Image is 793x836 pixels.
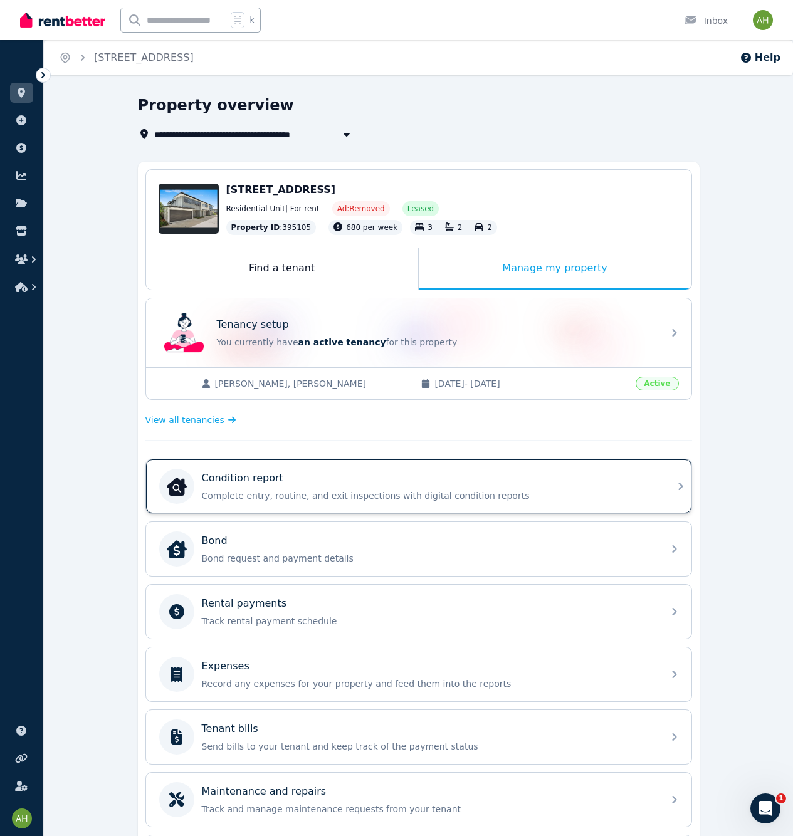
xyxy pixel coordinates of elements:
span: [STREET_ADDRESS] [226,184,336,196]
p: Rental payments [202,596,287,611]
span: [DATE] - [DATE] [434,377,628,390]
p: Condition report [202,471,283,486]
a: ExpensesRecord any expenses for your property and feed them into the reports [146,647,691,701]
p: Record any expenses for your property and feed them into the reports [202,677,656,690]
div: Manage my property [419,248,691,290]
div: : 395105 [226,220,317,235]
span: 3 [428,223,433,232]
span: Ad: Removed [337,204,385,214]
a: Condition reportCondition reportComplete entry, routine, and exit inspections with digital condit... [146,459,691,513]
span: 2 [487,223,492,232]
img: Alan Heywood [753,10,773,30]
a: [STREET_ADDRESS] [94,51,194,63]
p: Bond request and payment details [202,552,656,565]
span: Active [636,377,678,390]
p: Track and manage maintenance requests from your tenant [202,803,656,815]
span: Property ID [231,222,280,233]
span: [PERSON_NAME], [PERSON_NAME] [215,377,409,390]
span: 680 per week [346,223,397,232]
p: Complete entry, routine, and exit inspections with digital condition reports [202,489,656,502]
p: Send bills to your tenant and keep track of the payment status [202,740,656,753]
a: View all tenancies [145,414,236,426]
span: Leased [407,204,434,214]
div: Find a tenant [146,248,418,290]
span: Residential Unit | For rent [226,204,320,214]
span: View all tenancies [145,414,224,426]
p: Tenant bills [202,721,258,736]
a: Tenancy setupTenancy setupYou currently havean active tenancyfor this property [146,298,691,367]
img: Tenancy setup [164,313,204,353]
p: Expenses [202,659,249,674]
span: 2 [458,223,463,232]
p: Bond [202,533,228,548]
p: Tenancy setup [217,317,289,332]
a: Rental paymentsTrack rental payment schedule [146,585,691,639]
img: Alan Heywood [12,808,32,828]
span: an active tenancy [298,337,386,347]
span: 1 [776,793,786,803]
a: Maintenance and repairsTrack and manage maintenance requests from your tenant [146,773,691,827]
a: Tenant billsSend bills to your tenant and keep track of the payment status [146,710,691,764]
img: RentBetter [20,11,105,29]
iframe: Intercom live chat [750,793,780,823]
div: Inbox [684,14,728,27]
h1: Property overview [138,95,294,115]
span: k [249,15,254,25]
span: ORGANISE [10,69,50,78]
button: Help [740,50,780,65]
p: You currently have for this property [217,336,656,348]
img: Condition report [167,476,187,496]
p: Track rental payment schedule [202,615,656,627]
nav: Breadcrumb [44,40,209,75]
img: Bond [167,539,187,559]
p: Maintenance and repairs [202,784,327,799]
a: BondBondBond request and payment details [146,522,691,576]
